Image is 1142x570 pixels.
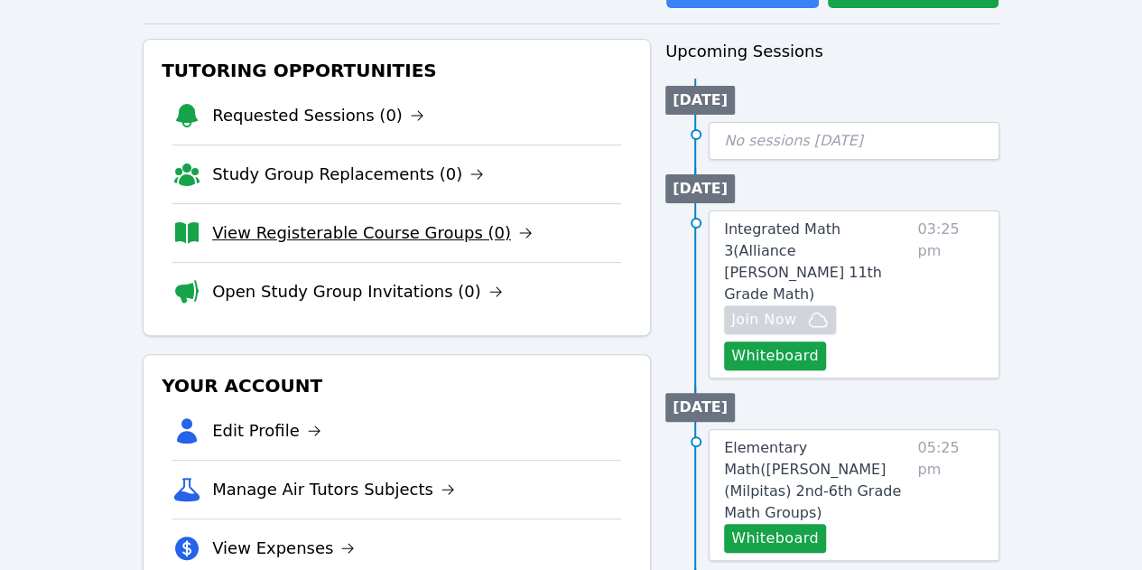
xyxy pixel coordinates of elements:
button: Whiteboard [724,524,826,553]
button: Join Now [724,305,836,334]
a: Open Study Group Invitations (0) [212,279,503,304]
li: [DATE] [665,393,735,422]
button: Whiteboard [724,341,826,370]
h3: Your Account [158,369,636,402]
a: Study Group Replacements (0) [212,162,484,187]
a: View Expenses [212,536,355,561]
a: Requested Sessions (0) [212,103,424,128]
a: Integrated Math 3(Alliance [PERSON_NAME] 11th Grade Math) [724,219,910,305]
a: Elementary Math([PERSON_NAME] (Milpitas) 2nd-6th Grade Math Groups) [724,437,910,524]
li: [DATE] [665,86,735,115]
span: No sessions [DATE] [724,132,863,149]
span: Integrated Math 3 ( Alliance [PERSON_NAME] 11th Grade Math ) [724,220,882,303]
a: Edit Profile [212,418,321,444]
a: Manage Air Tutors Subjects [212,477,455,502]
span: Join Now [731,309,796,331]
a: View Registerable Course Groups (0) [212,220,533,246]
li: [DATE] [665,174,735,203]
span: 05:25 pm [917,437,984,553]
h3: Tutoring Opportunities [158,54,636,87]
span: Elementary Math ( [PERSON_NAME] (Milpitas) 2nd-6th Grade Math Groups ) [724,439,901,521]
h3: Upcoming Sessions [665,39,999,64]
span: 03:25 pm [917,219,984,370]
